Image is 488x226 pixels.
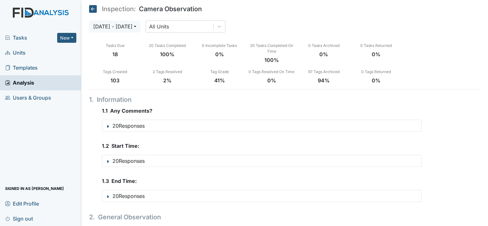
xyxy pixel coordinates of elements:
[298,43,350,49] div: 0 Tasks Archived
[246,77,298,84] div: 0%
[149,23,169,30] div: All Units
[246,43,298,54] div: 20 Tasks Completed On Time
[102,178,109,184] span: 1 . 3
[141,69,193,75] div: 2 Tags Resolved
[298,69,350,75] div: 97 Tags Archived
[89,43,141,49] div: Tasks Due
[193,69,245,75] div: Tag Grade
[141,43,193,49] div: 20 Tasks Completed
[350,77,402,84] div: 0%
[141,77,193,84] div: 2%
[5,199,39,208] span: Edit Profile
[5,214,33,223] span: Sign out
[89,95,422,104] h4: Information
[5,48,26,58] span: Units
[5,93,51,103] span: Users & Groups
[246,69,298,75] div: 0 Tags Resolved On Time
[298,50,350,58] div: 0%
[57,33,76,43] button: New
[89,77,141,84] div: 103
[350,69,402,75] div: 0 Tags Returned
[246,56,298,64] div: 100%
[102,6,136,12] span: Inspection:
[102,190,422,202] button: 20Responses
[89,69,141,75] div: Tags Created
[350,50,402,58] div: 0%
[350,43,402,49] div: 0 Tasks Returned
[5,184,64,193] span: Signed in as [PERSON_NAME]
[89,212,422,222] h4: General Observation
[5,63,38,73] span: Templates
[298,77,350,84] div: 94%
[89,50,141,58] div: 18
[111,178,137,184] span: End Time:
[89,20,141,33] button: [DATE] - [DATE]
[89,213,95,221] span: 2 .
[111,143,139,149] span: Start Time:
[102,120,422,132] button: 20Responses
[141,50,193,58] div: 100%
[102,155,422,167] button: 20Responses
[5,34,57,41] a: Tasks
[102,108,108,114] span: 1 . 1
[193,50,245,58] div: 0%
[102,143,109,149] span: 1 . 2
[110,108,152,114] span: Any Comments?
[193,43,245,49] div: 0 Incomplete Tasks
[89,96,94,103] span: 1 .
[89,5,202,13] h5: Camera Observation
[5,78,34,88] span: Analysis
[193,77,245,84] div: 41%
